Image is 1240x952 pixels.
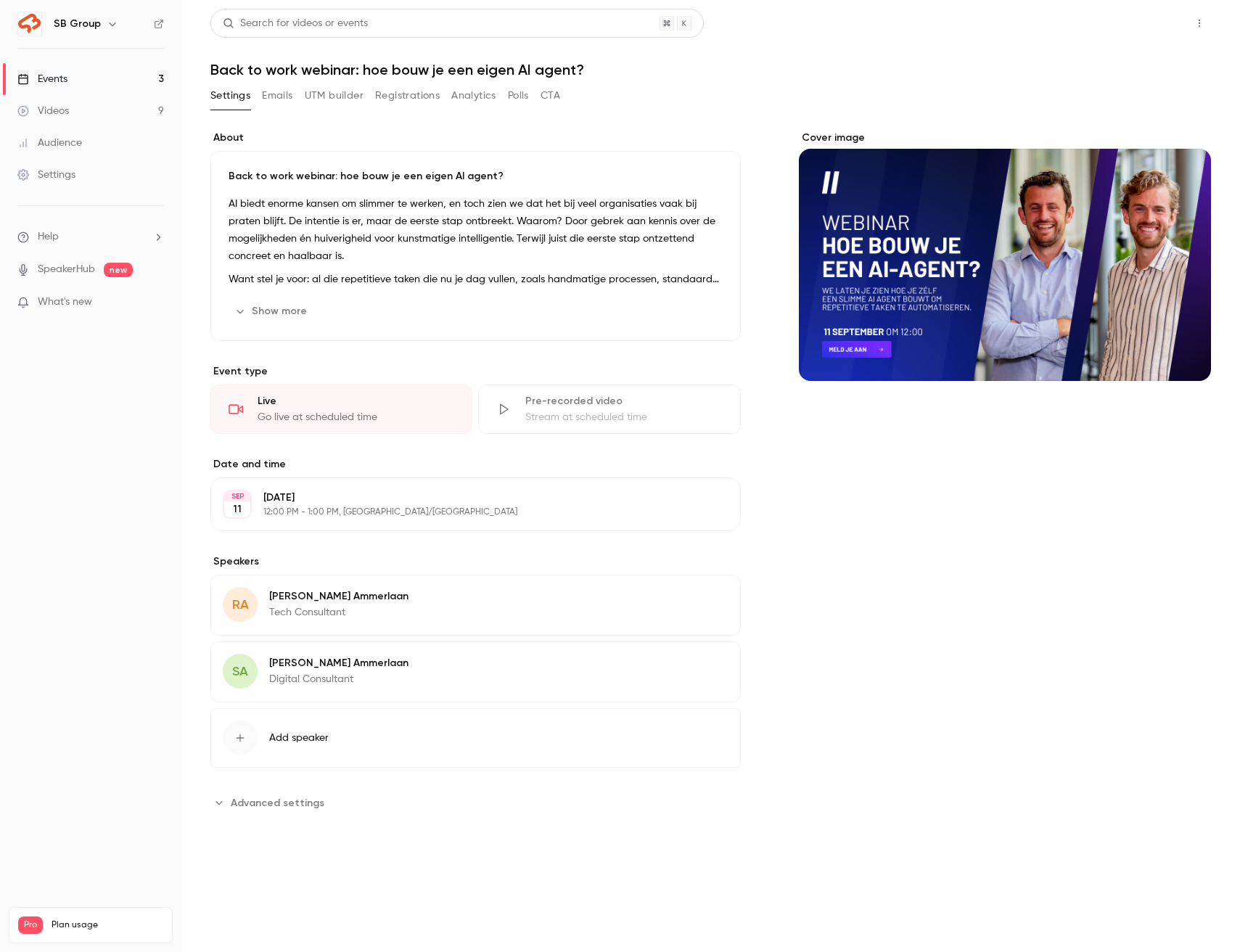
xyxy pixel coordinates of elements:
div: SEP [224,491,250,501]
h1: Back to work webinar: hoe bouw je een eigen AI agent? [210,61,1211,78]
div: Pre-recorded video [525,394,722,409]
div: LiveGo live at scheduled time [210,385,472,434]
div: RA[PERSON_NAME] AmmerlaanTech Consultant [210,575,741,636]
span: What's new [38,295,92,310]
li: help-dropdown-opener [17,229,164,245]
div: Live [258,394,454,409]
span: Advanced settings [231,795,324,811]
button: Edit [676,654,728,677]
div: Stream at scheduled time [525,410,722,424]
p: Event type [210,364,741,379]
button: Advanced settings [210,791,333,814]
button: Polls [508,84,529,107]
span: Add speaker [269,731,329,745]
p: Tech Consultant [269,605,408,620]
label: About [210,131,741,145]
label: Date and time [210,457,741,472]
a: SpeakerHub [38,262,95,277]
span: RA [232,595,249,615]
span: Help [38,229,59,245]
button: Analytics [451,84,496,107]
p: / 150 [139,934,163,947]
button: UTM builder [305,84,364,107]
span: new [104,263,133,277]
p: [PERSON_NAME] Ammerlaan [269,589,408,604]
button: Emails [262,84,292,107]
div: Settings [17,168,75,182]
div: Pre-recorded videoStream at scheduled time [478,385,740,434]
img: SB Group [18,12,41,36]
button: cover-image [1170,340,1199,369]
p: [PERSON_NAME] Ammerlaan [269,656,408,670]
div: Videos [17,104,69,118]
p: AI biedt enorme kansen om slimmer te werken, en toch zien we dat het bij veel organisaties vaak b... [229,195,723,265]
button: Registrations [375,84,440,107]
button: Edit [676,587,728,610]
p: Want stel je voor: al die repetitieve taken die nu je dag vullen, zoals handmatige processen, sta... [229,271,723,288]
span: Pro [18,916,43,934]
p: Back to work webinar: hoe bouw je een eigen AI agent? [229,169,723,184]
div: SA[PERSON_NAME] AmmerlaanDigital Consultant [210,641,741,702]
section: Advanced settings [210,791,741,814]
p: Videos [18,934,46,947]
button: Show more [229,300,316,323]
span: Plan usage [52,919,163,931]
label: Speakers [210,554,741,569]
p: 11 [233,502,242,517]
div: Events [17,72,67,86]
button: Settings [210,84,250,107]
button: CTA [541,84,560,107]
span: SA [232,662,248,681]
section: Cover image [799,131,1211,381]
span: 9 [139,936,143,945]
button: Share [1119,9,1176,38]
label: Cover image [799,131,1211,145]
p: Digital Consultant [269,672,408,686]
button: Add speaker [210,708,741,768]
p: [DATE] [263,491,664,505]
div: Audience [17,136,82,150]
iframe: Noticeable Trigger [147,296,164,309]
div: Search for videos or events [223,16,368,31]
div: Go live at scheduled time [258,410,454,424]
h6: SB Group [54,17,101,31]
p: 12:00 PM - 1:00 PM, [GEOGRAPHIC_DATA]/[GEOGRAPHIC_DATA] [263,506,664,518]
